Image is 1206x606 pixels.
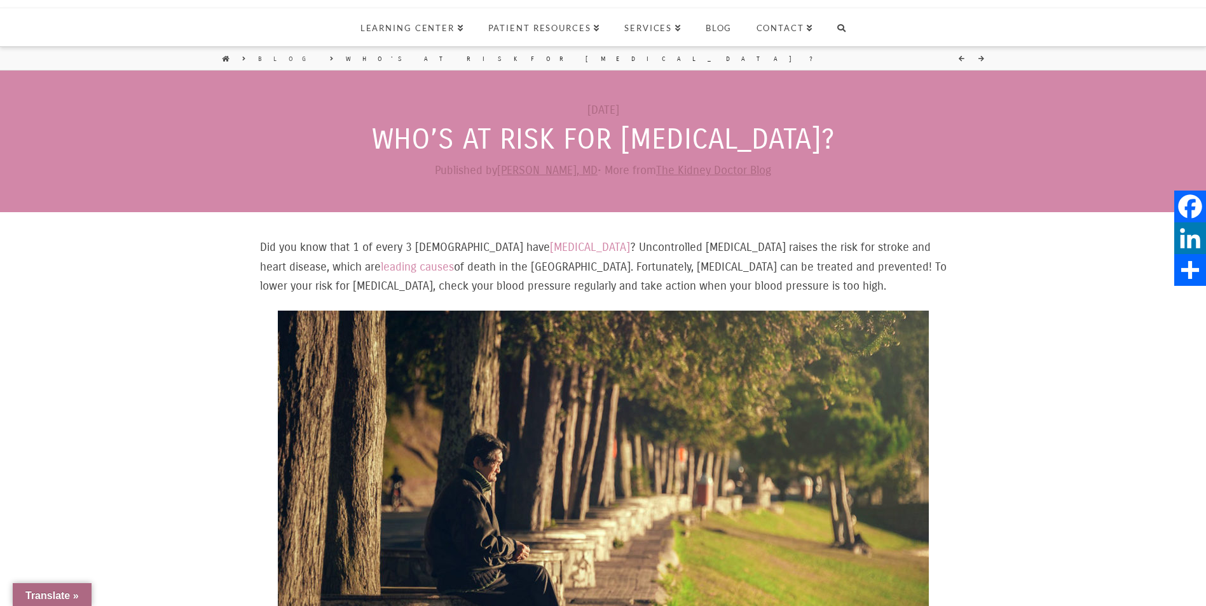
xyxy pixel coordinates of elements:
[693,8,744,46] a: Blog
[258,55,317,64] a: Blog
[550,240,630,254] a: [MEDICAL_DATA]
[706,24,732,32] span: Blog
[612,8,693,46] a: Services
[1174,191,1206,222] a: Facebook
[360,24,464,32] span: Learning Center
[624,24,682,32] span: Services
[476,8,612,46] a: Patient Resources
[25,590,79,601] span: Translate »
[346,55,817,64] a: Who's at Risk for [MEDICAL_DATA]?
[744,8,825,46] a: Contact
[1174,222,1206,254] a: LinkedIn
[656,163,771,177] a: The Kidney Doctor Blog
[497,163,598,177] a: [PERSON_NAME], MD
[488,24,600,32] span: Patient Resources
[260,238,947,296] p: Did you know that 1 of every 3 [DEMOGRAPHIC_DATA] have ? Uncontrolled [MEDICAL_DATA] raises the r...
[348,8,476,46] a: Learning Center
[381,260,454,274] a: leading causes
[757,24,814,32] span: Contact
